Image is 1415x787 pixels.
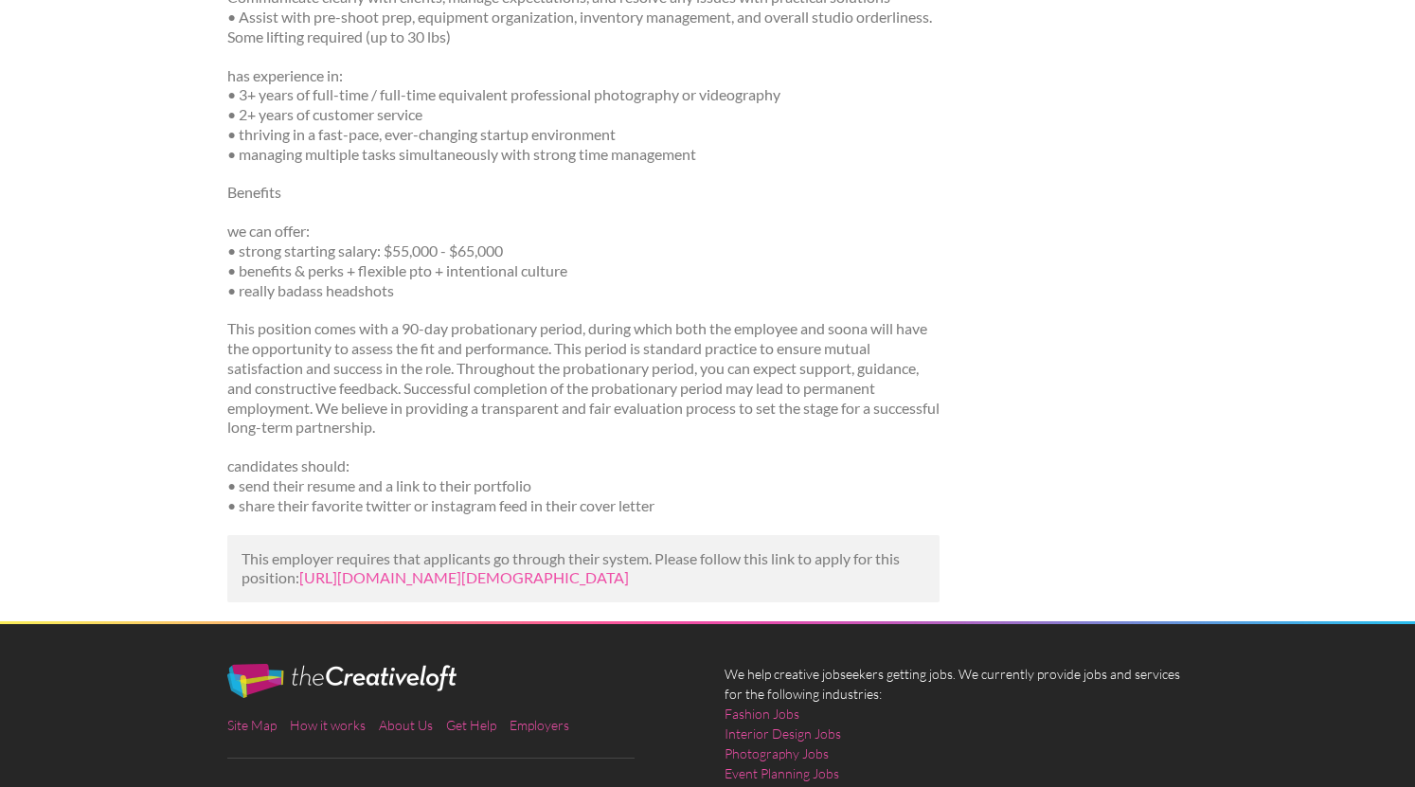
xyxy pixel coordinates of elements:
a: How it works [290,717,366,733]
p: we can offer: • strong starting salary: $55,000 - $65,000 • benefits & perks + flexible pto + int... [227,222,940,300]
a: Fashion Jobs [725,704,799,724]
p: This employer requires that applicants go through their system. Please follow this link to apply ... [242,549,926,589]
img: The Creative Loft [227,664,457,698]
a: Interior Design Jobs [725,724,841,743]
p: This position comes with a 90-day probationary period, during which both the employee and soona w... [227,319,940,438]
a: About Us [379,717,433,733]
a: [URL][DOMAIN_NAME][DEMOGRAPHIC_DATA] [299,568,629,586]
p: has experience in: • 3+ years of full-time / full-time equivalent professional photography or vid... [227,66,940,165]
p: Benefits [227,183,940,203]
a: Event Planning Jobs [725,763,839,783]
a: Employers [510,717,569,733]
a: Get Help [446,717,496,733]
p: candidates should: • send their resume and a link to their portfolio • share their favorite twitt... [227,456,940,515]
a: Photography Jobs [725,743,829,763]
a: Site Map [227,717,277,733]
